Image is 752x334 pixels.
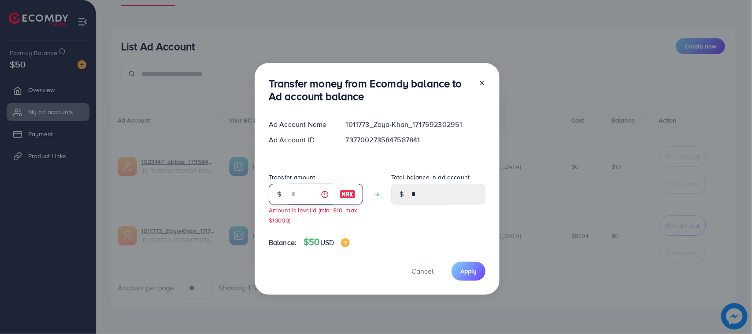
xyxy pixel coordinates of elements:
label: Transfer amount [269,173,315,182]
span: Apply [460,267,477,275]
span: USD [320,238,334,247]
button: Cancel [400,262,445,281]
label: Total balance in ad account [391,173,470,182]
small: Amount is invalid (min: $10, max: $10000) [269,206,359,224]
div: 7377002735847587841 [339,135,493,145]
span: Balance: [269,238,296,248]
h4: $50 [304,237,350,248]
h3: Transfer money from Ecomdy balance to Ad account balance [269,77,471,103]
img: image [341,238,350,247]
img: image [340,189,356,200]
span: Cancel [411,266,433,276]
button: Apply [452,262,485,281]
div: Ad Account ID [262,135,339,145]
div: 1011773_Zaya-Khan_1717592302951 [339,119,493,130]
div: Ad Account Name [262,119,339,130]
